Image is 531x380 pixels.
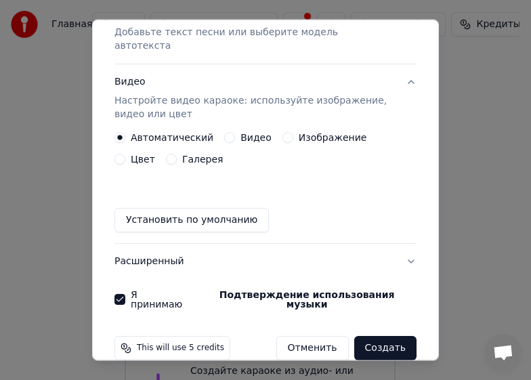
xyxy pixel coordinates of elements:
label: Я принимаю [131,290,417,309]
label: Галерея [182,154,224,164]
span: This will use 5 credits [137,343,224,354]
div: Текст песни [114,7,175,20]
button: Я принимаю [197,290,417,309]
button: Создать [354,336,417,360]
label: Цвет [131,154,155,164]
div: ВидеоНастройте видео караоке: используйте изображение, видео или цвет [114,132,417,243]
button: ВидеоНастройте видео караоке: используйте изображение, видео или цвет [114,64,417,132]
p: Настройте видео караоке: используйте изображение, видео или цвет [114,94,395,121]
button: Установить по умолчанию [114,208,269,232]
div: Видео [114,75,395,121]
label: Видео [240,133,272,142]
label: Изображение [299,133,367,142]
button: Расширенный [114,244,417,279]
p: Добавьте текст песни или выберите модель автотекста [114,26,395,53]
label: Автоматический [131,133,213,142]
button: Отменить [276,336,349,360]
